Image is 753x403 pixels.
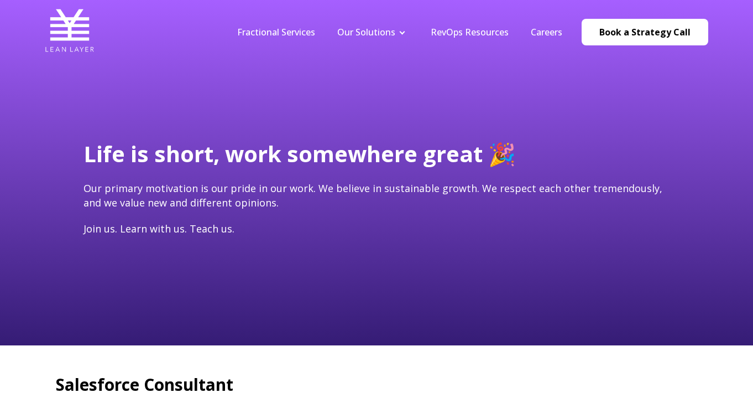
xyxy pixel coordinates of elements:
span: Life is short, work somewhere great 🎉 [83,138,516,169]
a: RevOps Resources [431,26,509,38]
span: Our primary motivation is our pride in our work. We believe in sustainable growth. We respect eac... [83,182,662,209]
a: Book a Strategy Call [582,19,708,45]
a: Careers [531,26,562,38]
img: Lean Layer Logo [45,6,95,55]
a: Fractional Services [237,26,315,38]
h2: Salesforce Consultant [56,373,697,396]
a: Our Solutions [337,26,395,38]
span: Join us. Learn with us. Teach us. [83,222,234,235]
div: Navigation Menu [226,26,573,38]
